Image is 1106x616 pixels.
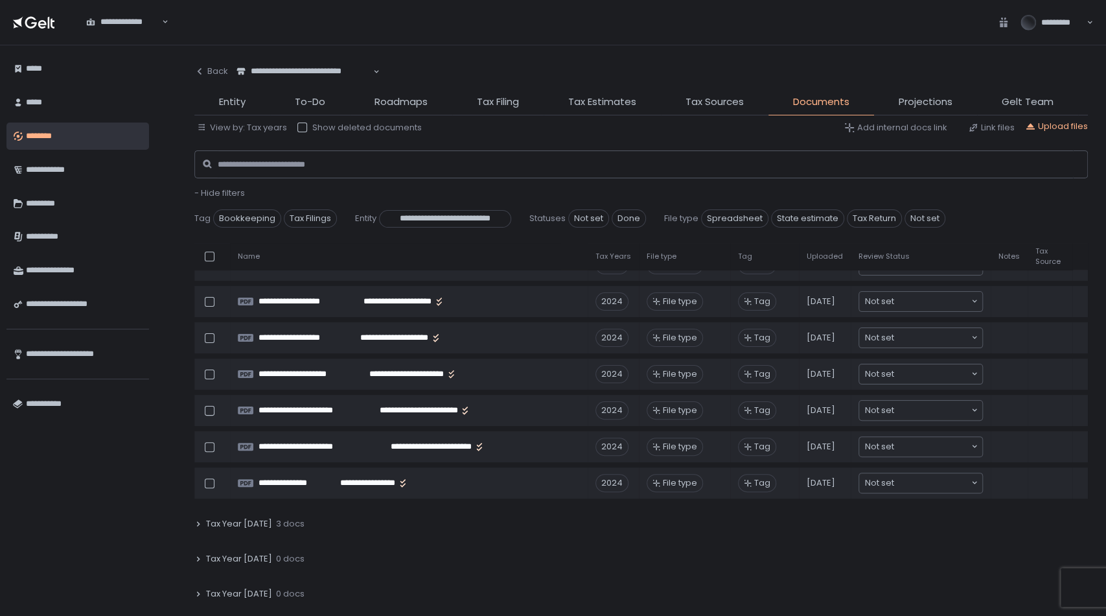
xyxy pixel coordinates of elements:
div: Search for option [859,328,982,348]
span: Not set [904,209,945,228]
div: 2024 [595,329,628,347]
span: Notes [998,252,1020,261]
div: 2024 [595,292,628,311]
span: Not set [865,440,894,453]
span: File type [663,405,697,416]
span: Tag [754,441,770,453]
span: Not set [865,404,894,417]
span: File type [664,213,698,224]
span: Uploaded [807,252,843,261]
button: View by: Tax years [197,122,287,134]
span: File type [663,441,697,453]
span: Tax Year [DATE] [206,588,272,600]
span: Documents [793,95,849,110]
span: [DATE] [807,405,835,416]
input: Search for option [894,440,970,453]
span: Bookkeeping [213,209,281,228]
span: Tax Year [DATE] [206,553,272,565]
input: Search for option [894,331,970,344]
div: Back [194,65,228,77]
input: Search for option [86,28,161,41]
span: Tag [738,252,752,261]
button: Link files [968,122,1015,134]
div: 2024 [595,438,628,456]
div: 2024 [595,401,628,420]
div: 2024 [595,365,628,383]
span: [DATE] [807,441,835,453]
span: Tax Estimates [568,95,636,110]
input: Search for option [894,477,970,490]
span: Not set [865,477,894,490]
button: Upload files [1025,121,1088,132]
span: Tag [754,477,770,489]
input: Search for option [894,404,970,417]
button: Back [194,58,228,84]
span: Tax Years [595,252,631,261]
span: File type [663,296,697,307]
span: Tag [754,296,770,307]
div: Search for option [228,58,380,85]
span: Spreadsheet [701,209,768,228]
span: Tax Filings [284,209,337,228]
span: File type [663,368,697,380]
span: Tax Return [847,209,902,228]
span: Not set [865,368,894,381]
span: [DATE] [807,332,835,344]
span: [DATE] [807,296,835,307]
div: Search for option [859,473,982,493]
span: [DATE] [807,368,835,380]
div: Search for option [859,292,982,311]
span: Review Status [858,252,910,261]
button: Add internal docs link [844,122,947,134]
span: 0 docs [276,588,305,600]
span: [DATE] [807,477,835,489]
span: Statuses [529,213,566,224]
button: - Hide filters [194,187,245,199]
span: File type [647,252,676,261]
span: Tax Sources [685,95,744,110]
input: Search for option [236,77,372,90]
span: Not set [865,295,894,308]
span: Tag [194,213,211,224]
span: Not set [568,209,609,228]
span: Projections [899,95,952,110]
span: Tag [754,368,770,380]
span: Tax Source [1035,246,1065,266]
div: Search for option [859,364,982,384]
div: 2024 [595,474,628,492]
span: Tag [754,405,770,416]
span: Name [238,252,260,261]
span: Gelt Team [1002,95,1054,110]
span: File type [663,332,697,344]
span: Entity [355,213,376,224]
span: Roadmaps [374,95,428,110]
span: Done [612,209,646,228]
span: 0 docs [276,553,305,565]
span: File type [663,477,697,489]
input: Search for option [894,368,970,381]
span: To-Do [295,95,325,110]
span: 3 docs [276,518,305,530]
span: Entity [219,95,246,110]
span: Tag [754,332,770,344]
span: Tax Filing [477,95,519,110]
div: Search for option [78,9,168,36]
div: Search for option [859,437,982,456]
div: Search for option [859,401,982,420]
span: Not set [865,331,894,344]
span: Tax Year [DATE] [206,518,272,530]
span: State estimate [771,209,844,228]
input: Search for option [894,295,970,308]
